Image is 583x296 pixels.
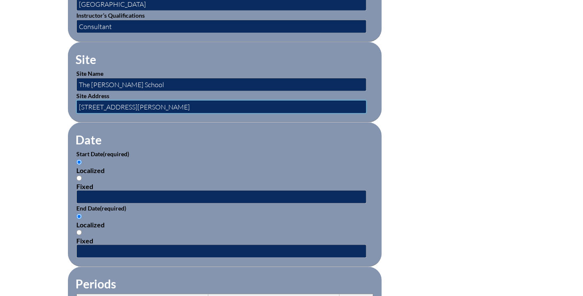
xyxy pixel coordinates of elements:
input: Localized [76,214,82,219]
span: (required) [103,150,129,157]
label: Start Date [76,150,129,157]
div: Fixed [76,182,373,190]
input: Fixed [76,176,82,181]
input: Fixed [76,230,82,235]
div: Localized [76,166,373,174]
span: (required) [100,205,126,212]
label: Site Name [76,70,103,77]
label: Site Address [76,92,109,99]
label: Instructor’s Qualifications [76,12,145,19]
legend: Site [75,52,97,67]
legend: Date [75,133,103,147]
div: Localized [76,221,373,229]
input: Localized [76,160,82,165]
label: End Date [76,205,126,212]
div: Fixed [76,237,373,245]
legend: Periods [75,277,117,291]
